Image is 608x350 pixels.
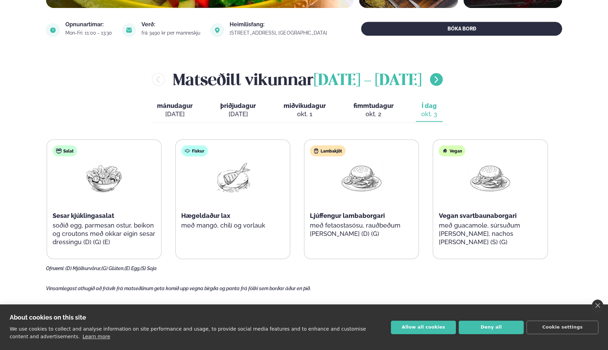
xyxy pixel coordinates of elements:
img: salad.svg [56,148,62,154]
span: (D) Mjólkurvörur, [65,266,101,271]
span: Ljúffengur lambaborgari [310,212,385,219]
strong: About cookies on this site [10,314,86,321]
div: Heimilisfang: [230,22,329,27]
a: Learn more [83,334,110,339]
div: okt. 1 [284,110,326,118]
div: Opnunartímar: [65,22,114,27]
a: link [230,29,329,37]
span: (G) Glúten, [101,266,125,271]
div: Salat [53,145,77,156]
button: BÓKA BORÐ [361,22,562,36]
span: mánudagur [157,102,193,109]
span: Ofnæmi: [46,266,64,271]
img: Lamb.svg [313,148,319,154]
button: Deny all [459,321,524,334]
div: Lambakjöt [310,145,346,156]
div: okt. 2 [353,110,394,118]
span: þriðjudagur [220,102,256,109]
span: Hægeldaður lax [181,212,230,219]
div: Fiskur [181,145,208,156]
div: Verð: [141,22,202,27]
span: [DATE] - [DATE] [314,73,422,89]
span: fimmtudagur [353,102,394,109]
p: We use cookies to collect and analyse information on site performance and usage, to provide socia... [10,326,366,339]
div: okt. 3 [421,110,437,118]
div: Vegan [439,145,465,156]
img: Fish.png [211,162,255,194]
div: [DATE] [220,110,256,118]
button: Í dag okt. 3 [416,99,443,122]
img: Salad.png [82,162,126,194]
img: Vegan.svg [442,148,448,154]
img: image alt [122,23,136,37]
img: Hamburger.png [468,162,512,194]
button: miðvikudagur okt. 1 [278,99,331,122]
span: (S) Soja [140,266,157,271]
h2: Matseðill vikunnar [173,68,422,91]
p: með mangó, chilí og vorlauk [181,221,284,230]
button: Cookie settings [526,321,598,334]
img: Hamburger.png [339,162,384,194]
button: menu-btn-right [430,73,443,86]
button: menu-btn-left [152,73,165,86]
p: með guacamole, súrsuðum [PERSON_NAME], nachos [PERSON_NAME] (S) (G) [439,221,542,246]
span: Sesar kjúklingasalat [53,212,114,219]
img: image alt [210,23,224,37]
img: fish.svg [185,148,190,154]
button: fimmtudagur okt. 2 [348,99,399,122]
div: frá 3490 kr per manneskju [141,30,202,36]
p: soðið egg, parmesan ostur, beikon og croutons með okkar eigin sesar dressingu (D) (G) (E) [53,221,156,246]
button: mánudagur [DATE] [151,99,198,122]
button: Allow all cookies [391,321,456,334]
a: close [592,300,603,311]
span: Í dag [421,102,437,110]
p: með fetaostasósu, rauðbeðum [PERSON_NAME] (D) (G) [310,221,413,238]
button: þriðjudagur [DATE] [215,99,261,122]
span: Vegan svartbaunaborgari [439,212,516,219]
img: image alt [46,23,60,37]
span: Vinsamlegast athugið að frávik frá matseðlinum geta komið upp vegna birgða og panta frá fólki sem... [46,286,311,291]
div: Mon-Fri: 11:00 - 13:30 [65,30,114,36]
div: [DATE] [157,110,193,118]
span: (E) Egg, [125,266,140,271]
span: miðvikudagur [284,102,326,109]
